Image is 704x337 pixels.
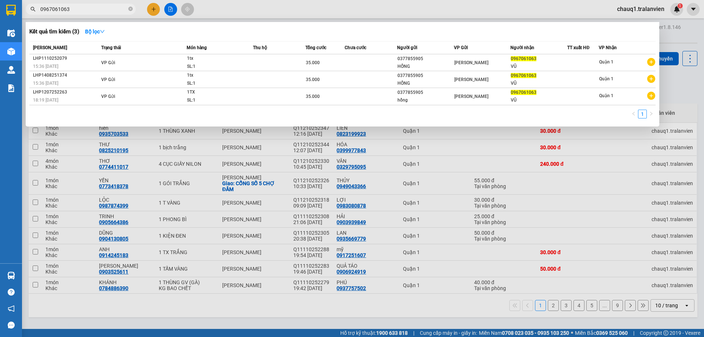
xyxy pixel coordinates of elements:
[511,63,567,70] div: VŨ
[7,272,15,279] img: warehouse-icon
[7,84,15,92] img: solution-icon
[33,88,99,96] div: LHP1207252263
[101,45,121,50] span: Trạng thái
[128,7,133,11] span: close-circle
[187,96,242,105] div: SL: 1
[306,60,320,65] span: 35.000
[33,81,58,86] span: 15:36 [DATE]
[454,60,488,65] span: [PERSON_NAME]
[510,45,534,50] span: Người nhận
[7,29,15,37] img: warehouse-icon
[511,90,536,95] span: 0967061063
[7,66,15,74] img: warehouse-icon
[511,96,567,104] div: VŨ
[33,64,58,69] span: 15:36 [DATE]
[397,72,454,80] div: 0377855905
[599,76,613,81] span: Quận 1
[253,45,267,50] span: Thu hộ
[629,110,638,118] li: Previous Page
[33,55,99,62] div: LHP1110252079
[454,45,468,50] span: VP Gửi
[647,110,656,118] button: right
[631,111,636,116] span: left
[33,72,99,79] div: LHP1408251374
[511,56,536,61] span: 0967061063
[397,80,454,87] div: HỒNG
[101,60,115,65] span: VP Gửi
[647,110,656,118] li: Next Page
[647,92,655,100] span: plus-circle
[8,289,15,296] span: question-circle
[101,77,115,82] span: VP Gửi
[128,6,133,13] span: close-circle
[33,45,67,50] span: [PERSON_NAME]
[397,89,454,96] div: 0377855905
[100,29,105,34] span: down
[305,45,326,50] span: Tổng cước
[397,45,417,50] span: Người gửi
[187,63,242,71] div: SL: 1
[306,77,320,82] span: 35.000
[8,322,15,329] span: message
[638,110,646,118] a: 1
[638,110,647,118] li: 1
[649,111,653,116] span: right
[511,80,567,87] div: VŨ
[397,96,454,104] div: hồng
[8,305,15,312] span: notification
[30,7,36,12] span: search
[6,5,16,16] img: logo-vxr
[397,55,454,63] div: 0377855905
[599,93,613,98] span: Quận 1
[306,94,320,99] span: 35.000
[187,80,242,88] div: SL: 1
[454,94,488,99] span: [PERSON_NAME]
[567,45,590,50] span: TT xuất HĐ
[454,77,488,82] span: [PERSON_NAME]
[7,48,15,55] img: warehouse-icon
[33,98,58,103] span: 18:19 [DATE]
[187,88,242,96] div: 1TX
[101,94,115,99] span: VP Gửi
[187,72,242,80] div: 1tx
[397,63,454,70] div: HỒNG
[599,45,617,50] span: VP Nhận
[187,55,242,63] div: 1tx
[647,58,655,66] span: plus-circle
[345,45,366,50] span: Chưa cước
[29,28,79,36] h3: Kết quả tìm kiếm ( 3 )
[79,26,111,37] button: Bộ lọcdown
[187,45,207,50] span: Món hàng
[599,59,613,65] span: Quận 1
[85,29,105,34] strong: Bộ lọc
[647,75,655,83] span: plus-circle
[511,73,536,78] span: 0967061063
[629,110,638,118] button: left
[40,5,127,13] input: Tìm tên, số ĐT hoặc mã đơn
